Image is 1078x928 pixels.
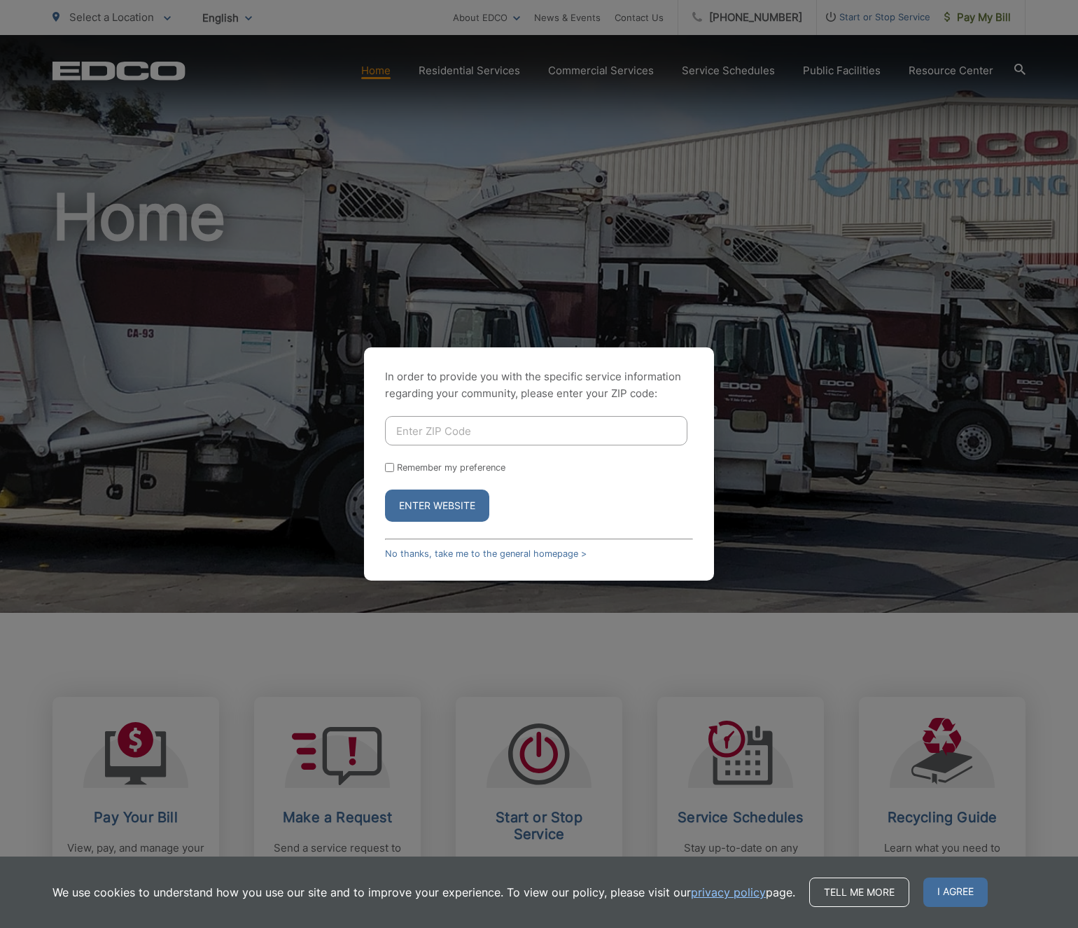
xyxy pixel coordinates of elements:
p: We use cookies to understand how you use our site and to improve your experience. To view our pol... [52,884,795,901]
a: Tell me more [809,878,909,907]
label: Remember my preference [397,462,505,473]
a: No thanks, take me to the general homepage > [385,548,587,559]
input: Enter ZIP Code [385,416,687,445]
a: privacy policy [691,884,766,901]
button: Enter Website [385,490,489,522]
span: I agree [923,878,988,907]
p: In order to provide you with the specific service information regarding your community, please en... [385,368,693,402]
